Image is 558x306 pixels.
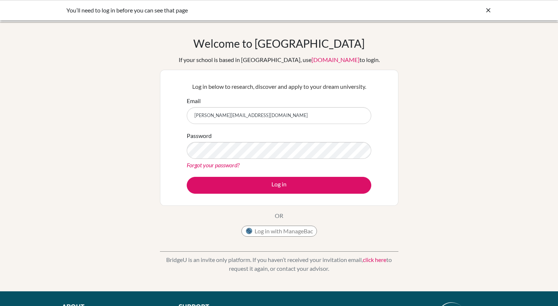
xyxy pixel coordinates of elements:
[187,161,240,168] a: Forgot your password?
[241,226,317,237] button: Log in with ManageBac
[187,177,371,194] button: Log in
[179,55,380,64] div: If your school is based in [GEOGRAPHIC_DATA], use to login.
[187,82,371,91] p: Log in below to research, discover and apply to your dream university.
[187,96,201,105] label: Email
[66,6,382,15] div: You’ll need to log in before you can see that page
[187,131,212,140] label: Password
[193,37,365,50] h1: Welcome to [GEOGRAPHIC_DATA]
[311,56,360,63] a: [DOMAIN_NAME]
[160,255,398,273] p: BridgeU is an invite only platform. If you haven’t received your invitation email, to request it ...
[275,211,283,220] p: OR
[363,256,386,263] a: click here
